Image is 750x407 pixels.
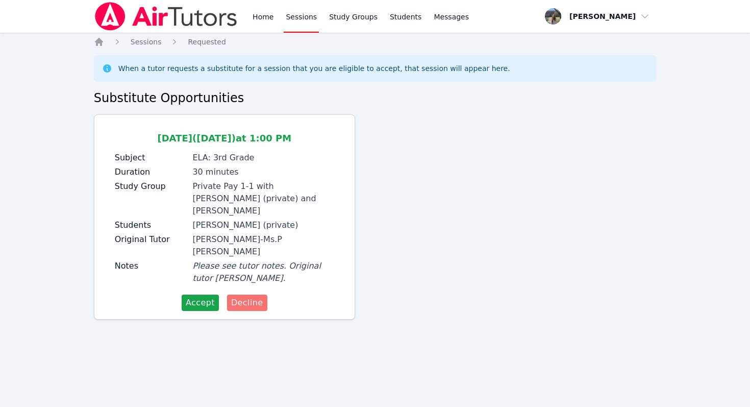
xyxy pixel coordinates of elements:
div: When a tutor requests a substitute for a session that you are eligible to accept, that session wi... [118,63,510,74]
span: [DATE] ([DATE]) at 1:00 PM [157,133,291,143]
img: Air Tutors [94,2,238,31]
span: Decline [231,297,263,309]
span: Messages [434,12,469,22]
label: Original Tutor [115,233,187,246]
div: [PERSON_NAME]-Ms.P [PERSON_NAME] [192,233,334,258]
div: 30 minutes [192,166,334,178]
label: Notes [115,260,187,272]
span: Please see tutor notes. Original tutor [PERSON_NAME]. [192,261,320,283]
button: Accept [182,295,219,311]
a: Sessions [131,37,162,47]
span: Requested [188,38,226,46]
nav: Breadcrumb [94,37,657,47]
label: Study Group [115,180,187,193]
div: ELA: 3rd Grade [192,152,334,164]
span: Sessions [131,38,162,46]
label: Duration [115,166,187,178]
div: [PERSON_NAME] (private) [192,219,334,231]
label: Subject [115,152,187,164]
span: Accept [186,297,215,309]
a: Requested [188,37,226,47]
div: Private Pay 1-1 with [PERSON_NAME] (private) and [PERSON_NAME] [192,180,334,217]
button: Decline [227,295,267,311]
label: Students [115,219,187,231]
h2: Substitute Opportunities [94,90,657,106]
